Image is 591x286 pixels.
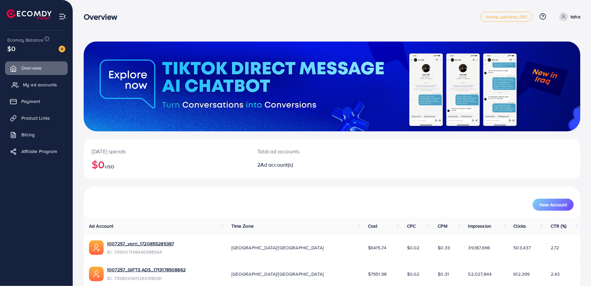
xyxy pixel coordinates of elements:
[89,240,104,255] img: ic-ads-acc.e4c84228.svg
[368,244,386,251] span: $6415.74
[59,13,66,20] img: menu
[438,223,447,229] span: CPM
[260,161,293,168] span: Ad account(s)
[539,202,567,207] span: New Account
[407,271,420,277] span: $0.02
[107,266,186,273] a: 1007257_GIFTS ADS_1713178508862
[7,37,43,43] span: Ecomdy Balance
[557,12,580,21] a: taha
[563,256,586,281] iframe: Chat
[5,145,68,158] a: Affiliate Program
[107,275,186,282] span: ID: 7358045611263918081
[5,95,68,108] a: Payment
[231,244,324,251] span: [GEOGRAPHIC_DATA]/[GEOGRAPHIC_DATA]
[231,223,254,229] span: Time Zone
[486,15,527,19] span: metap_pakistan_001
[105,163,114,170] span: USD
[107,249,174,255] span: ID: 7391017148446998544
[7,9,52,20] img: logo
[5,128,68,141] a: Billing
[92,158,241,171] h2: $0
[468,223,492,229] span: Impression
[231,271,324,277] span: [GEOGRAPHIC_DATA]/[GEOGRAPHIC_DATA]
[533,199,574,211] button: New Account
[5,61,68,75] a: Overview
[468,244,490,251] span: 39,187,696
[514,271,530,277] span: 612,399
[468,271,492,277] span: 52,027,844
[21,115,50,121] span: Product Links
[257,162,366,168] h2: 2
[89,223,114,229] span: Ad Account
[514,223,526,229] span: Clicks
[21,148,57,155] span: Affiliate Program
[89,267,104,281] img: ic-ads-acc.e4c84228.svg
[551,271,560,277] span: 2.43
[514,244,531,251] span: 503,437
[21,65,41,71] span: Overview
[21,131,35,138] span: Billing
[257,147,366,155] p: Total ad accounts
[407,223,416,229] span: CPC
[23,81,57,88] span: My ad accounts
[571,13,580,21] p: taha
[5,111,68,125] a: Product Links
[92,147,241,155] p: [DATE] spends
[368,271,387,277] span: $7951.98
[5,78,68,91] a: My ad accounts
[59,46,65,52] img: image
[480,12,532,22] a: metap_pakistan_001
[551,244,559,251] span: 2.72
[7,44,15,53] span: $0
[551,223,566,229] span: CTR (%)
[438,244,450,251] span: $0.33
[368,223,378,229] span: Cost
[21,98,40,105] span: Payment
[407,244,420,251] span: $0.02
[438,271,449,277] span: $0.31
[107,240,174,247] a: 1007257_varri_1720855285387
[84,12,123,22] h3: Overview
